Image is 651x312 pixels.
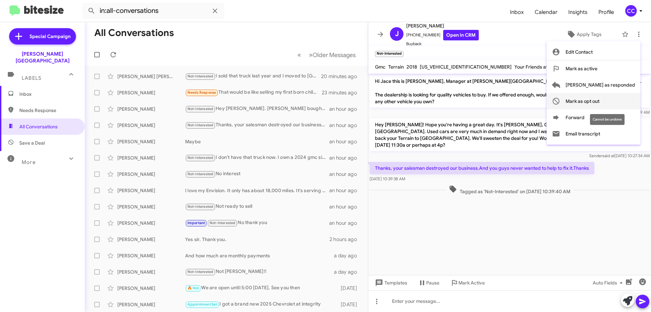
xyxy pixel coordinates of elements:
div: Cannot be undone [590,114,625,125]
span: Mark as active [566,60,597,77]
span: [PERSON_NAME] as responded [566,77,635,93]
span: Mark as opt out [566,93,599,109]
span: Edit Contact [566,44,593,60]
button: Forward [547,109,640,126]
button: Email transcript [547,126,640,142]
